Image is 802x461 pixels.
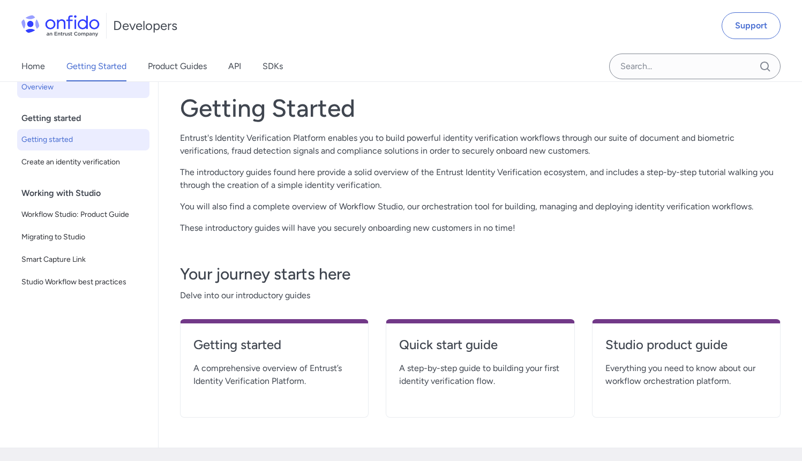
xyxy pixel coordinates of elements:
[722,12,781,39] a: Support
[180,166,781,192] p: The introductory guides found here provide a solid overview of the Entrust Identity Verification ...
[605,336,767,362] a: Studio product guide
[148,51,207,81] a: Product Guides
[605,336,767,353] h4: Studio product guide
[17,271,149,293] a: Studio Workflow best practices
[180,222,781,235] p: These introductory guides will have you securely onboarding new customers in no time!
[17,204,149,225] a: Workflow Studio: Product Guide
[399,336,561,362] a: Quick start guide
[228,51,241,81] a: API
[17,152,149,173] a: Create an identity verification
[21,51,45,81] a: Home
[113,17,177,34] h1: Developers
[21,231,145,244] span: Migrating to Studio
[180,93,781,123] h1: Getting Started
[180,263,781,285] h3: Your journey starts here
[21,156,145,169] span: Create an identity verification
[17,129,149,150] a: Getting started
[21,133,145,146] span: Getting started
[609,54,781,79] input: Onfido search input field
[180,289,781,302] span: Delve into our introductory guides
[17,77,149,98] a: Overview
[17,249,149,270] a: Smart Capture Link
[263,51,283,81] a: SDKs
[21,81,145,94] span: Overview
[21,15,100,36] img: Onfido Logo
[21,208,145,221] span: Workflow Studio: Product Guide
[399,362,561,388] span: A step-by-step guide to building your first identity verification flow.
[21,276,145,289] span: Studio Workflow best practices
[21,253,145,266] span: Smart Capture Link
[399,336,561,353] h4: Quick start guide
[17,226,149,248] a: Migrating to Studio
[21,183,154,204] div: Working with Studio
[180,132,781,157] p: Entrust's Identity Verification Platform enables you to build powerful identity verification work...
[193,336,355,353] h4: Getting started
[193,336,355,362] a: Getting started
[180,200,781,213] p: You will also find a complete overview of Workflow Studio, our orchestration tool for building, m...
[66,51,126,81] a: Getting Started
[605,362,767,388] span: Everything you need to know about our workflow orchestration platform.
[21,108,154,129] div: Getting started
[193,362,355,388] span: A comprehensive overview of Entrust’s Identity Verification Platform.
